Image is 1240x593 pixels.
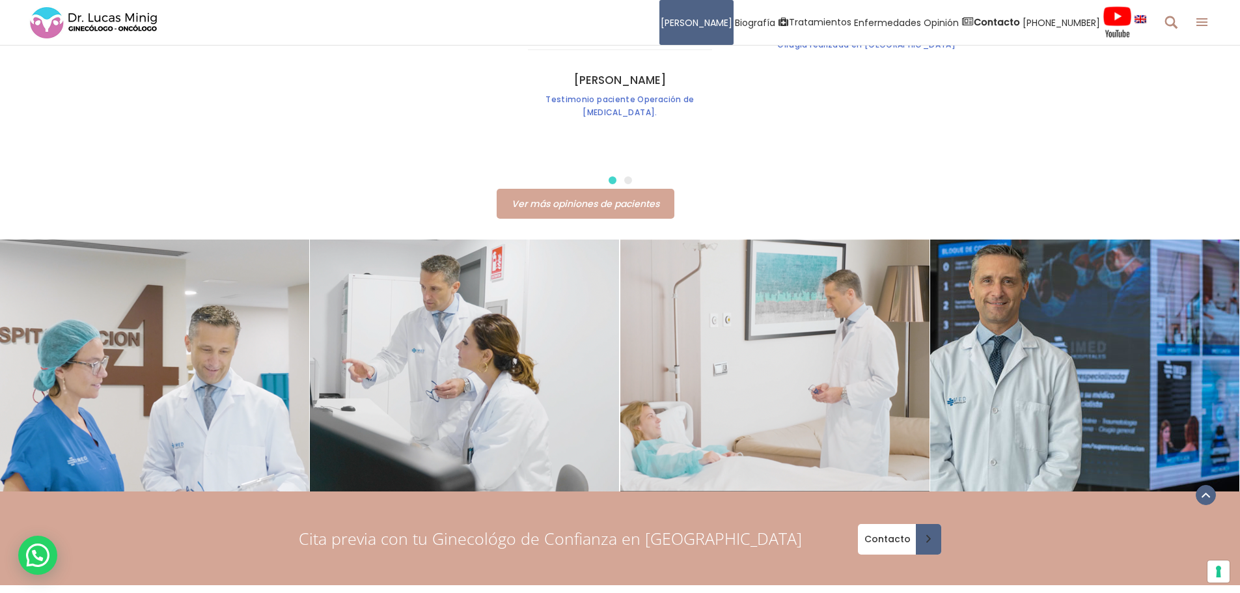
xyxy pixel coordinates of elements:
a: Contacto [858,524,941,555]
span: [PERSON_NAME] [661,15,732,30]
span: Ver más opiniones de pacientes [512,197,659,210]
h6: Testimonio paciente Operación de [MEDICAL_DATA]. [528,93,712,119]
a: Ver más opiniones de pacientes [497,189,674,219]
span: Cita previa con tu Ginecológo de Confianza en [GEOGRAPHIC_DATA] [299,527,802,549]
span: Tratamientos [789,15,851,30]
img: Videos Youtube Ginecología [1103,6,1132,38]
span: Contacto [858,534,913,544]
div: WhatsApp contact [18,536,57,575]
span: Enfermedades [854,15,921,30]
span: [PHONE_NUMBER] [1023,15,1100,30]
span: Opinión [924,15,959,30]
button: Sus preferencias de consentimiento para tecnologías de seguimiento [1207,560,1230,583]
span: [PERSON_NAME] [573,72,666,88]
span: Biografía [735,15,775,30]
strong: Contacto [974,16,1020,29]
img: language english [1135,15,1146,23]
